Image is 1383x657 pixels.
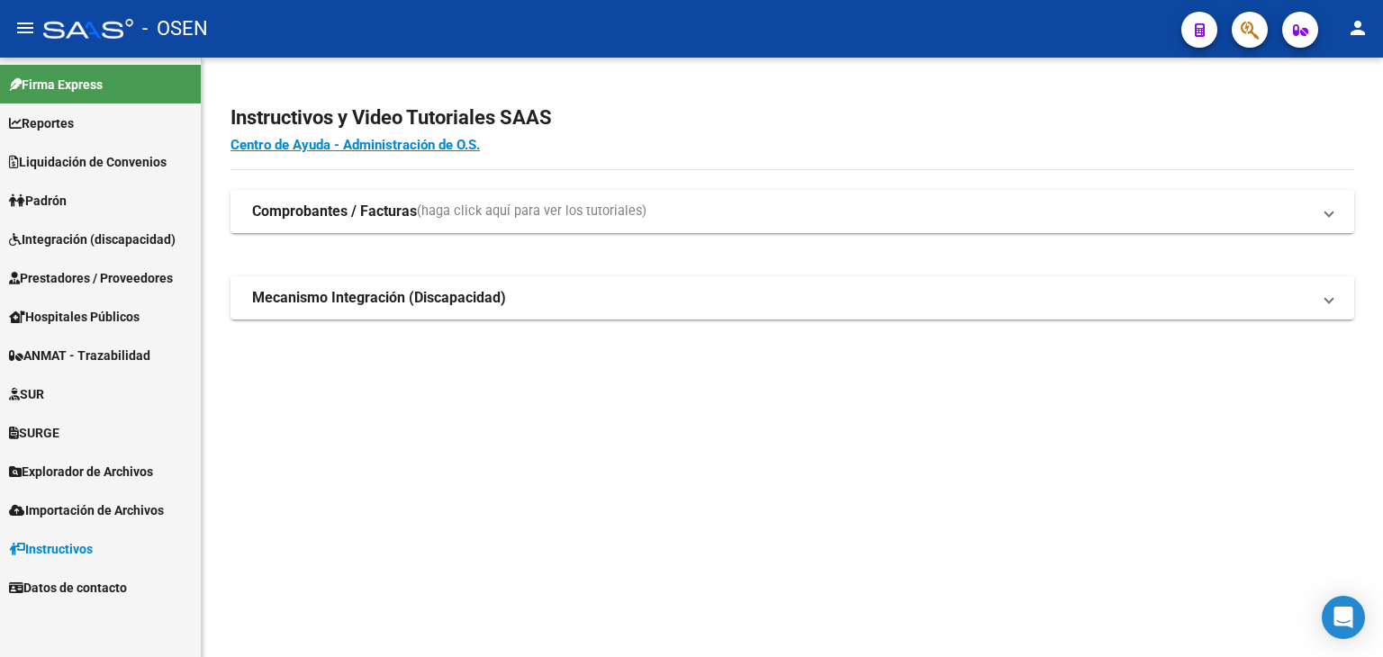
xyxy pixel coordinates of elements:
[1347,17,1369,39] mat-icon: person
[252,202,417,221] strong: Comprobantes / Facturas
[9,423,59,443] span: SURGE
[9,384,44,404] span: SUR
[230,101,1354,135] h2: Instructivos y Video Tutoriales SAAS
[9,462,153,481] span: Explorador de Archivos
[230,190,1354,233] mat-expansion-panel-header: Comprobantes / Facturas(haga click aquí para ver los tutoriales)
[252,288,506,308] strong: Mecanismo Integración (Discapacidad)
[9,152,167,172] span: Liquidación de Convenios
[230,276,1354,319] mat-expansion-panel-header: Mecanismo Integración (Discapacidad)
[1322,596,1365,639] div: Open Intercom Messenger
[9,268,173,288] span: Prestadores / Proveedores
[230,137,480,153] a: Centro de Ayuda - Administración de O.S.
[9,307,140,327] span: Hospitales Públicos
[9,346,150,365] span: ANMAT - Trazabilidad
[9,191,67,211] span: Padrón
[417,202,646,221] span: (haga click aquí para ver los tutoriales)
[9,229,176,249] span: Integración (discapacidad)
[9,113,74,133] span: Reportes
[9,500,164,520] span: Importación de Archivos
[9,75,103,94] span: Firma Express
[14,17,36,39] mat-icon: menu
[9,539,93,559] span: Instructivos
[142,9,208,49] span: - OSEN
[9,578,127,598] span: Datos de contacto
